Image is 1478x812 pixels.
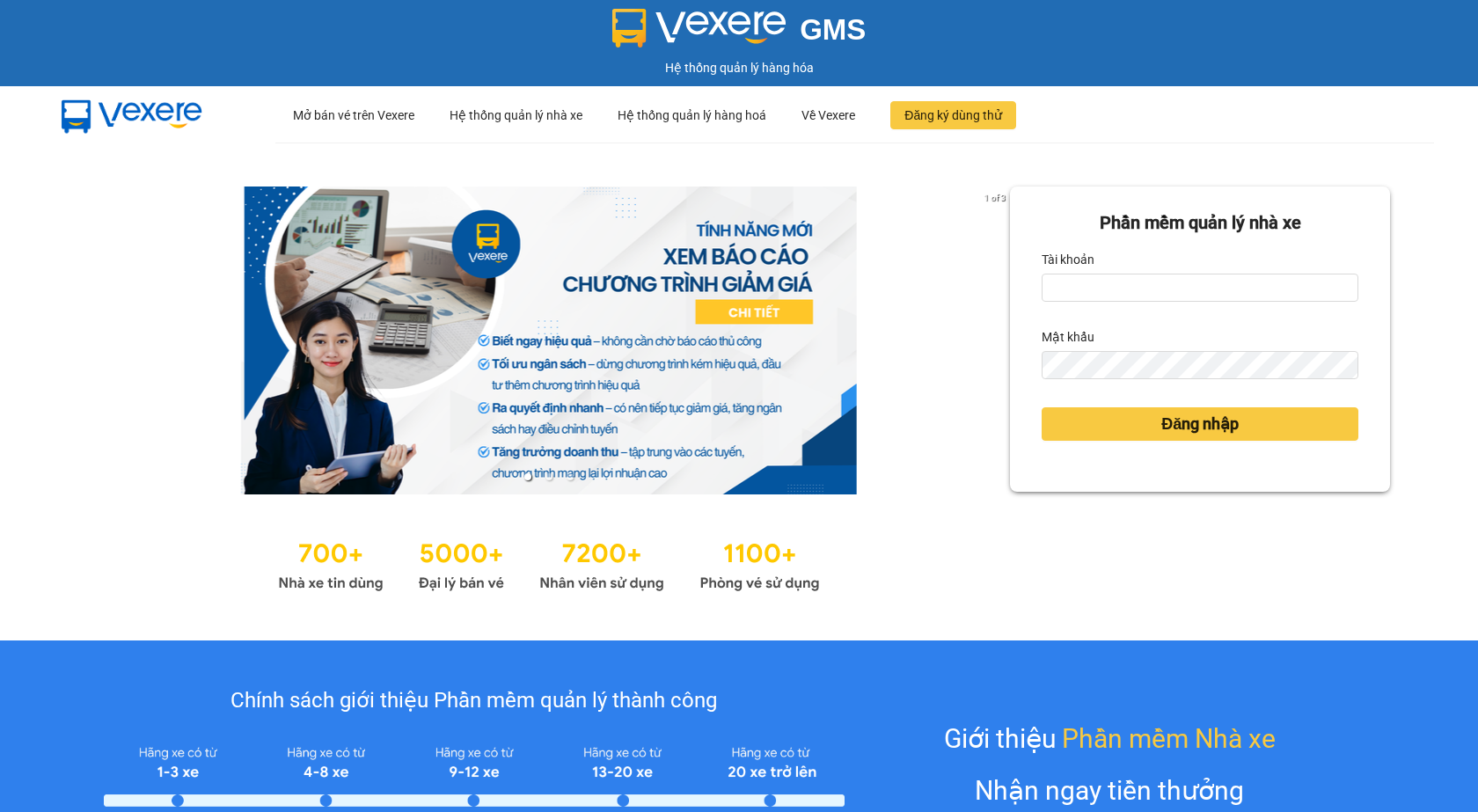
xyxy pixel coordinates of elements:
[612,9,787,48] img: logo 2
[1042,323,1094,351] label: Mật khẩu
[44,86,220,144] img: mbUUG5Q.png
[1161,412,1239,436] span: Đăng nhập
[1042,351,1358,379] input: Mật khẩu
[618,87,766,143] div: Hệ thống quản lý hàng hoá
[450,87,582,143] div: Hệ thống quản lý nhà xe
[800,13,866,46] span: GMS
[278,530,820,596] img: Statistics.png
[293,87,414,143] div: Mở bán vé trên Vexere
[904,106,1002,125] span: Đăng ký dùng thử
[1042,245,1094,274] label: Tài khoản
[4,58,1474,77] div: Hệ thống quản lý hàng hóa
[1062,718,1276,759] span: Phần mềm Nhà xe
[801,87,855,143] div: Về Vexere
[979,187,1010,209] p: 1 of 3
[88,187,113,494] button: previous slide / item
[1042,274,1358,302] input: Tài khoản
[975,770,1244,811] div: Nhận ngay tiền thưởng
[944,718,1276,759] div: Giới thiệu
[545,473,552,480] li: slide item 2
[567,473,574,480] li: slide item 3
[1042,209,1358,237] div: Phần mềm quản lý nhà xe
[524,473,531,480] li: slide item 1
[104,684,845,718] div: Chính sách giới thiệu Phần mềm quản lý thành công
[985,187,1010,494] button: next slide / item
[612,26,867,40] a: GMS
[1042,407,1358,441] button: Đăng nhập
[890,101,1016,129] button: Đăng ký dùng thử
